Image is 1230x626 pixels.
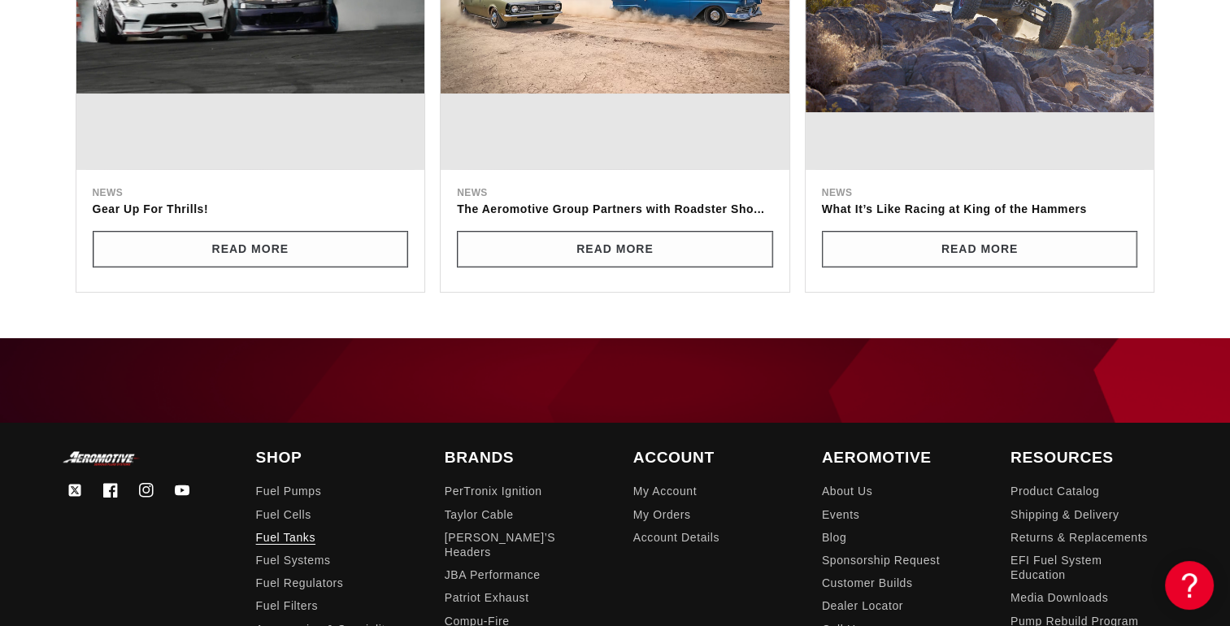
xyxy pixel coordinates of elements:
a: Fuel Filters [256,594,318,617]
a: Dealer Locator [822,594,903,617]
a: Read More [93,231,409,267]
a: Fuel Cells [256,503,311,526]
a: Patriot Exhaust [445,586,529,609]
a: Shipping & Delivery [1011,503,1119,526]
a: Fuel Tanks [256,526,315,549]
a: Blog [822,526,846,549]
a: Sponsorship Request [822,549,940,572]
a: Gear Up For Thrills! [93,200,409,218]
a: Read More [822,231,1138,267]
a: Account Details [633,526,719,549]
a: Product Catalog [1011,484,1099,502]
a: Media Downloads [1011,586,1108,609]
a: My Account [633,484,697,502]
a: [PERSON_NAME]’s Headers [445,526,585,563]
a: The Aeromotive Group Partners with Roadster Sho... [457,200,773,218]
a: Fuel Pumps [256,484,322,502]
a: Read More [457,231,773,267]
a: JBA Performance [445,563,541,586]
img: Aeromotive [61,451,142,467]
a: What It’s Like Racing at King of the Hammers [822,200,1138,218]
a: EFI Fuel System Education [1011,549,1150,586]
a: Fuel Systems [256,549,331,572]
a: Events [822,503,859,526]
a: About Us [822,484,872,502]
a: Returns & Replacements [1011,526,1148,549]
a: PerTronix Ignition [445,484,542,502]
a: Taylor Cable [445,503,514,526]
a: My Orders [633,503,691,526]
a: Fuel Regulators [256,572,344,594]
a: Customer Builds [822,572,913,594]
